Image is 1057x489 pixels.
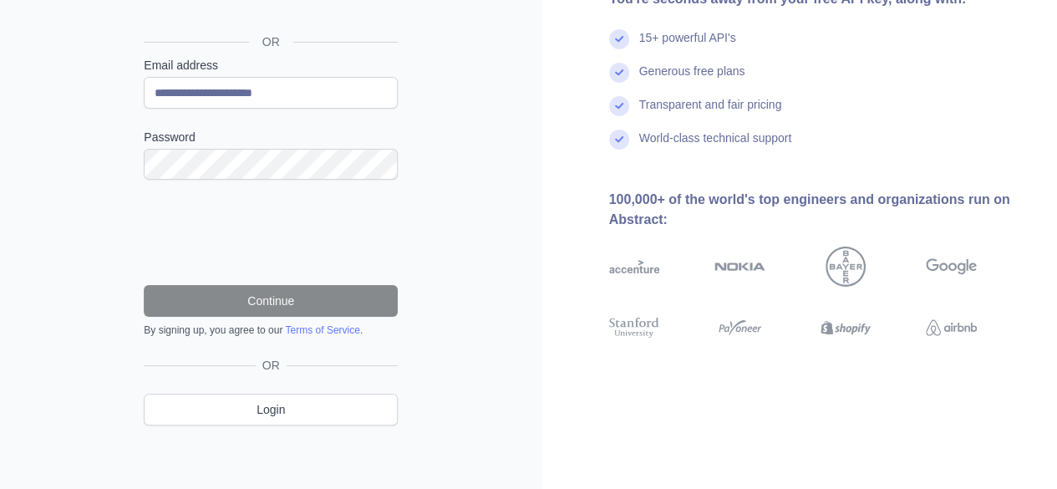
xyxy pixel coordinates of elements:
img: airbnb [926,315,977,340]
span: OR [249,33,293,50]
img: check mark [609,130,629,150]
img: payoneer [714,315,765,340]
img: google [926,247,977,287]
div: World-class technical support [639,130,792,163]
iframe: reCAPTCHA [144,200,398,265]
div: By signing up, you agree to our . [144,323,398,337]
img: check mark [609,29,629,49]
div: Generous free plans [639,63,745,96]
img: stanford university [609,315,660,340]
div: 100,000+ of the world's top engineers and organizations run on Abstract: [609,190,1031,230]
button: Continue [144,285,398,317]
img: check mark [609,63,629,83]
span: OR [256,357,287,374]
div: Transparent and fair pricing [639,96,782,130]
a: Terms of Service [285,324,359,336]
img: shopify [821,315,872,340]
label: Email address [144,57,398,74]
img: bayer [826,247,866,287]
a: Login [144,394,398,425]
img: check mark [609,96,629,116]
img: nokia [714,247,765,287]
div: 15+ powerful API's [639,29,736,63]
img: accenture [609,247,660,287]
label: Password [144,129,398,145]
